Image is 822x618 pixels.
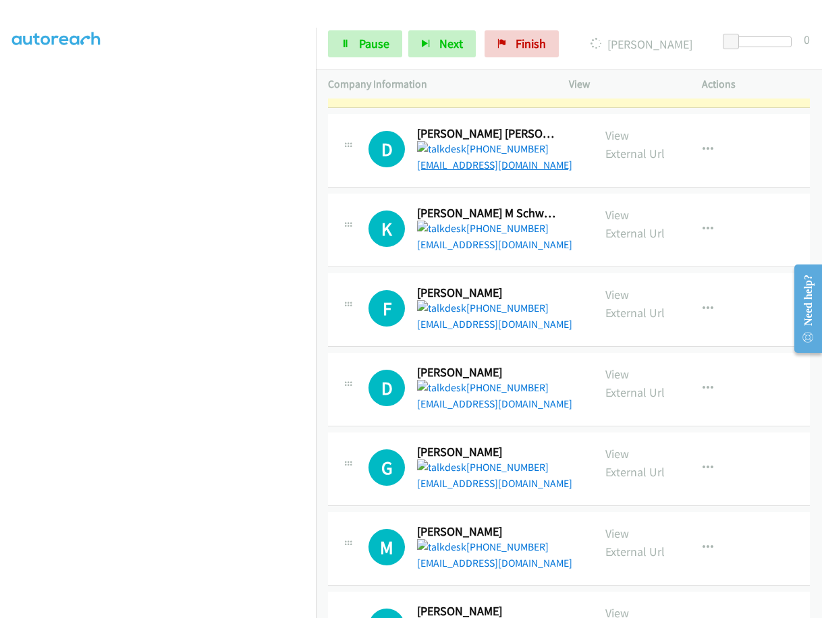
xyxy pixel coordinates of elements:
[417,540,549,553] a: [PHONE_NUMBER]
[485,30,559,57] a: Finish
[605,524,665,561] p: View External Url
[516,36,546,51] span: Finish
[417,159,572,171] a: [EMAIL_ADDRESS][DOMAIN_NAME]
[417,300,466,316] img: talkdesk
[368,529,405,565] div: The call is yet to be attempted
[368,210,405,247] h1: K
[417,459,466,476] img: talkdesk
[417,461,549,474] a: [PHONE_NUMBER]
[359,36,389,51] span: Pause
[417,141,466,157] img: talkdesk
[577,35,705,53] p: [PERSON_NAME]
[605,126,665,163] p: View External Url
[417,397,572,410] a: [EMAIL_ADDRESS][DOMAIN_NAME]
[417,365,557,381] h2: [PERSON_NAME]
[328,30,402,57] a: Pause
[368,131,405,167] h1: D
[417,285,557,301] h2: [PERSON_NAME]
[605,206,665,242] p: View External Url
[417,524,557,540] h2: [PERSON_NAME]
[368,449,405,486] h1: G
[417,142,549,155] a: [PHONE_NUMBER]
[368,370,405,406] h1: D
[417,126,557,142] h2: [PERSON_NAME] [PERSON_NAME]
[368,529,405,565] h1: M
[417,380,466,396] img: talkdesk
[368,449,405,486] div: The call is yet to be attempted
[605,285,665,322] p: View External Url
[702,76,811,92] p: Actions
[417,238,572,251] a: [EMAIL_ADDRESS][DOMAIN_NAME]
[417,222,549,235] a: [PHONE_NUMBER]
[730,36,792,47] div: Delay between calls (in seconds)
[417,206,557,221] h2: [PERSON_NAME] M Schwietring
[417,381,549,394] a: [PHONE_NUMBER]
[783,255,822,362] iframe: Resource Center
[417,477,572,490] a: [EMAIL_ADDRESS][DOMAIN_NAME]
[605,365,665,401] p: View External Url
[569,76,678,92] p: View
[328,76,545,92] p: Company Information
[439,36,463,51] span: Next
[417,539,466,555] img: talkdesk
[368,370,405,406] div: The call is yet to be attempted
[417,318,572,331] a: [EMAIL_ADDRESS][DOMAIN_NAME]
[368,290,405,327] h1: F
[368,290,405,327] div: The call is yet to be attempted
[408,30,476,57] button: Next
[605,445,665,481] p: View External Url
[417,221,466,237] img: talkdesk
[368,210,405,247] div: The call is yet to be attempted
[804,30,810,49] div: 0
[417,557,572,569] a: [EMAIL_ADDRESS][DOMAIN_NAME]
[417,302,549,314] a: [PHONE_NUMBER]
[417,445,557,460] h2: [PERSON_NAME]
